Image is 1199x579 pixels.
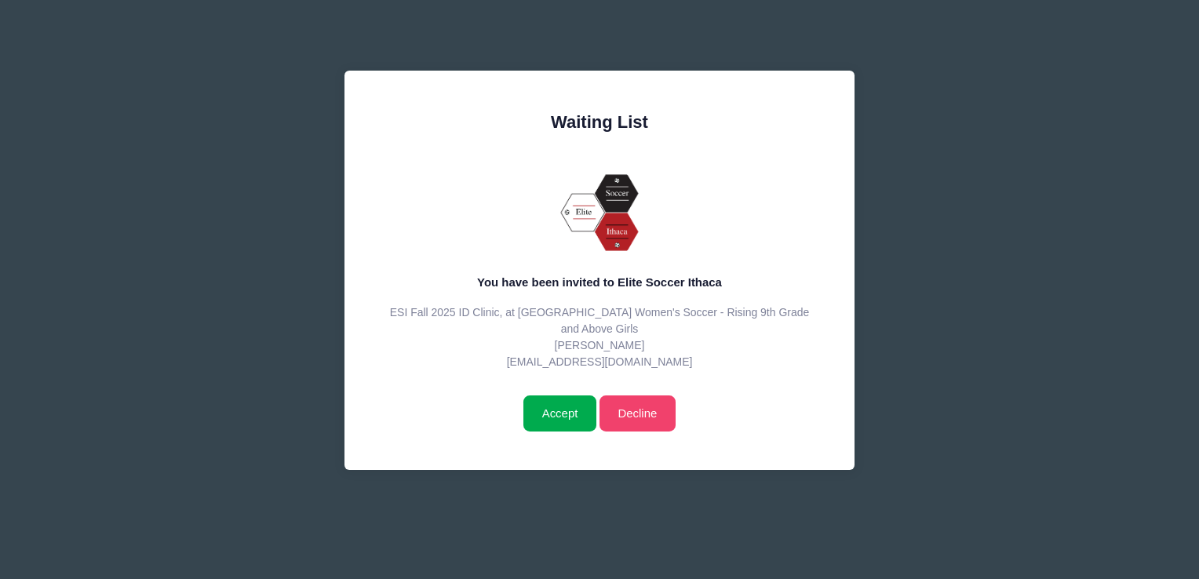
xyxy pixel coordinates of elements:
[383,304,817,337] p: ESI Fall 2025 ID Clinic, at [GEOGRAPHIC_DATA] Women's Soccer - Rising 9th Grade and Above Girls
[383,337,817,354] p: [PERSON_NAME]
[383,354,817,370] p: [EMAIL_ADDRESS][DOMAIN_NAME]
[383,275,817,289] h5: You have been invited to Elite Soccer Ithaca
[599,395,676,432] a: Decline
[523,395,596,432] input: Accept
[552,166,647,260] img: Elite Soccer Ithaca
[383,109,817,135] div: Waiting List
